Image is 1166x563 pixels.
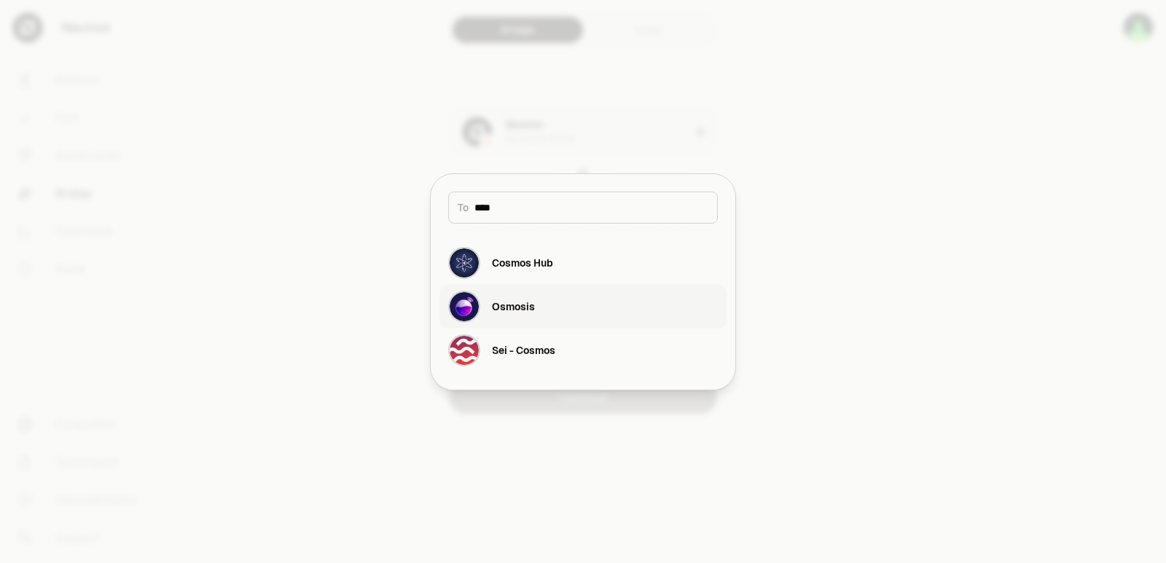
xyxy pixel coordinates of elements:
[439,285,727,328] button: Osmosis LogoOsmosis
[450,248,479,277] img: Cosmos Hub Logo
[492,299,535,314] div: Osmosis
[492,343,555,358] div: Sei - Cosmos
[450,292,479,321] img: Osmosis Logo
[492,256,553,270] div: Cosmos Hub
[450,336,479,365] img: Sei - Cosmos Logo
[439,241,727,285] button: Cosmos Hub LogoCosmos Hub
[439,328,727,372] button: Sei - Cosmos LogoSei - Cosmos
[458,200,469,215] span: To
